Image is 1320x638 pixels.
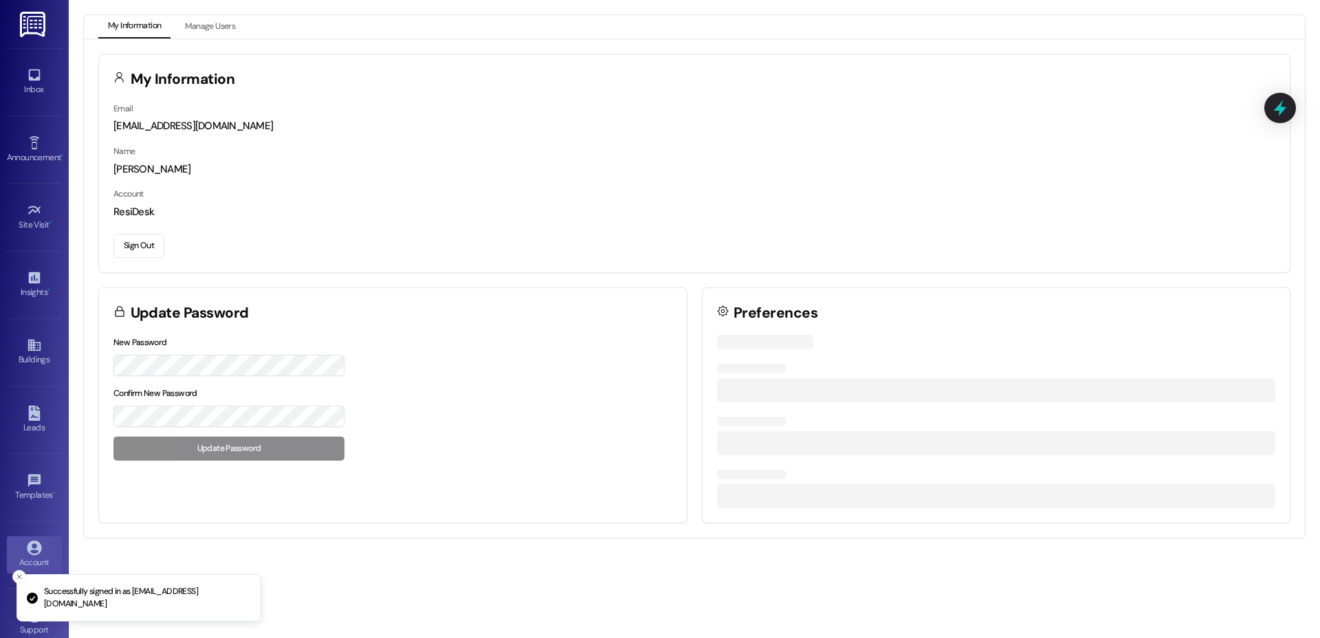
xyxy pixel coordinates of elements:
[7,63,62,100] a: Inbox
[113,103,133,114] label: Email
[113,146,135,157] label: Name
[49,218,52,228] span: •
[7,401,62,439] a: Leads
[20,12,48,37] img: ResiDesk Logo
[113,188,144,199] label: Account
[7,333,62,371] a: Buildings
[175,15,245,38] button: Manage Users
[53,488,55,498] span: •
[44,586,250,610] p: Successfully signed in as [EMAIL_ADDRESS][DOMAIN_NAME]
[12,570,26,584] button: Close toast
[113,119,1275,133] div: [EMAIL_ADDRESS][DOMAIN_NAME]
[98,15,170,38] button: My Information
[7,199,62,236] a: Site Visit •
[7,469,62,506] a: Templates •
[131,72,235,87] h3: My Information
[734,306,817,320] h3: Preferences
[7,266,62,303] a: Insights •
[47,285,49,295] span: •
[113,162,1275,177] div: [PERSON_NAME]
[113,337,167,348] label: New Password
[113,234,164,258] button: Sign Out
[7,536,62,573] a: Account
[113,388,197,399] label: Confirm New Password
[131,306,249,320] h3: Update Password
[113,205,1275,219] div: ResiDesk
[61,151,63,160] span: •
